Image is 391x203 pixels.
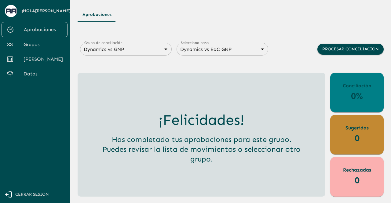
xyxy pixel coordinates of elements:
p: Conciliación [343,82,371,89]
span: Cerrar sesión [15,191,49,198]
h5: Has completado tus aprobaciones para este grupo. Puedes revisar la lista de movimientos o selecci... [101,135,302,164]
span: Datos [24,70,63,78]
div: Dynamics vs EdC GNP [177,45,268,54]
p: 0 [355,174,360,187]
label: Selecciona paso [181,40,209,45]
span: Aprobaciones [24,26,62,33]
img: avatar [6,9,16,13]
a: [PERSON_NAME] [2,52,68,67]
div: Tipos de Movimientos [78,7,384,22]
h3: ¡Felicidades! [159,111,244,129]
a: Grupos [2,37,68,52]
p: 0% [351,89,363,103]
label: Grupo de conciliación [84,40,122,45]
p: Rechazadas [343,166,371,174]
button: Aprobaciones [78,7,116,22]
a: Aprobaciones [2,22,68,37]
span: [PERSON_NAME] [24,56,63,63]
a: Datos [2,67,68,81]
p: Sugeridas [345,124,369,132]
button: Procesar conciliación [317,44,384,55]
span: Grupos [24,41,63,48]
div: Dynamics vs GNP [80,45,172,54]
span: ¡Hola [PERSON_NAME] ! [22,7,72,15]
p: 0 [355,132,360,145]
